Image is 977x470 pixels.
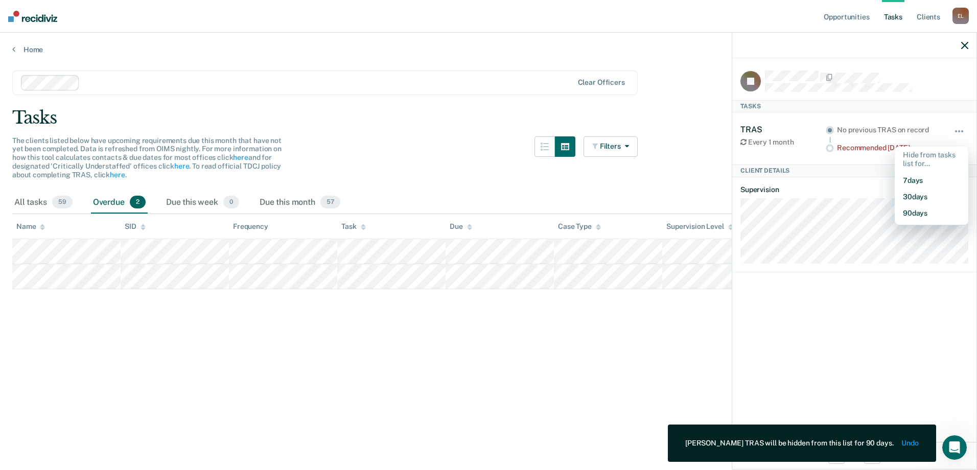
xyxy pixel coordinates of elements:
img: Recidiviz [8,11,57,22]
div: Name [16,222,45,231]
iframe: Intercom live chat [942,435,967,460]
div: Due [450,222,472,231]
div: Every 1 month [740,138,826,147]
button: 7 days [895,172,968,189]
a: here [110,171,125,179]
a: here [233,153,248,161]
a: here [174,162,189,170]
div: Client Details [732,165,976,177]
div: Due this month [258,192,342,214]
span: The clients listed below have upcoming requirements due this month that have not yet been complet... [12,136,282,179]
div: Tasks [12,107,965,128]
div: SID [125,222,146,231]
div: TRAS [740,125,826,134]
div: Hide from tasks list for... [895,147,968,172]
div: Frequency [233,222,268,231]
button: Undo [902,439,919,448]
div: No previous TRAS on record [837,126,940,134]
div: Tasks [732,100,976,112]
a: Home [12,45,965,54]
div: Case Type [558,222,601,231]
div: Recommended [DATE] [837,144,940,152]
div: Supervision Level [666,222,733,231]
span: 0 [223,196,239,209]
div: Due this week [164,192,241,214]
span: 2 [130,196,146,209]
div: Clear officers [578,78,625,87]
span: 59 [52,196,73,209]
div: Overdue [91,192,148,214]
button: 30 days [895,189,968,205]
dt: Supervision [740,185,968,194]
div: Task [341,222,365,231]
span: 57 [320,196,340,209]
div: All tasks [12,192,75,214]
button: 90 days [895,205,968,221]
div: [PERSON_NAME] TRAS will be hidden from this list for 90 days. [685,439,893,448]
button: Filters [584,136,638,157]
div: E L [952,8,969,24]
